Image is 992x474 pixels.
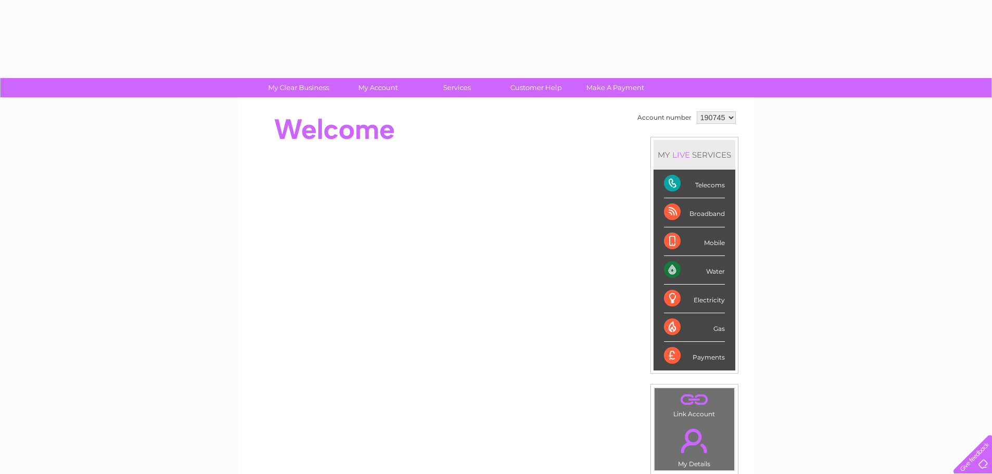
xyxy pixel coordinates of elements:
[664,256,725,285] div: Water
[657,391,732,409] a: .
[664,313,725,342] div: Gas
[670,150,692,160] div: LIVE
[414,78,500,97] a: Services
[635,109,694,126] td: Account number
[664,198,725,227] div: Broadband
[654,420,735,471] td: My Details
[654,388,735,420] td: Link Account
[654,140,735,170] div: MY SERVICES
[493,78,579,97] a: Customer Help
[664,170,725,198] div: Telecoms
[256,78,342,97] a: My Clear Business
[664,227,725,256] div: Mobile
[335,78,421,97] a: My Account
[657,422,732,459] a: .
[664,285,725,313] div: Electricity
[572,78,658,97] a: Make A Payment
[664,342,725,370] div: Payments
